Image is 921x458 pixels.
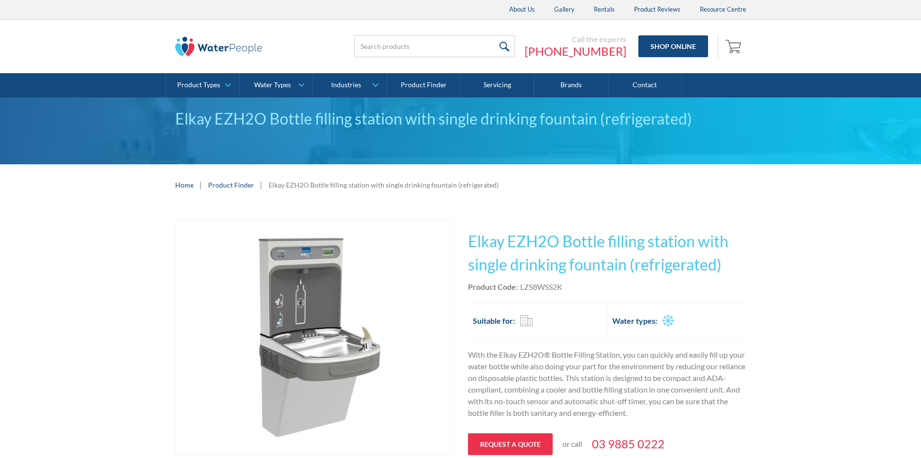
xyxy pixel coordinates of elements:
a: Contact [608,73,682,97]
h1: Elkay EZH2O Bottle filling station with single drinking fountain (refrigerated) [468,230,746,276]
h2: Suitable for: [473,315,515,327]
a: 03 9885 0222 [592,435,664,453]
div: Water Types [254,81,291,89]
img: The Water People [175,37,262,56]
div: Call the experts [525,34,626,44]
a: Request a quote [468,433,553,455]
a: Industries [313,73,386,97]
a: Home [175,180,194,190]
div: | [198,179,203,190]
a: Product Types [166,73,239,97]
img: Elkay EZH2O Bottle filling station with single drinking fountain (refrigerated) [197,221,432,456]
img: shopping cart [725,38,744,54]
h2: Water types: [612,315,657,327]
div: Industries [331,81,361,89]
a: Brands [534,73,608,97]
a: Open empty cart [723,35,746,58]
div: Elkay EZH2O Bottle filling station with single drinking fountain (refrigerated) [175,107,746,130]
a: Product Finder [208,180,254,190]
a: [PHONE_NUMBER] [525,44,626,59]
a: open lightbox [175,220,453,456]
strong: Product Code: [468,282,518,291]
a: Water Types [240,73,313,97]
a: Product Finder [387,73,461,97]
div: LZS8WSS2K [520,281,562,293]
a: Servicing [461,73,534,97]
div: Elkay EZH2O Bottle filling station with single drinking fountain (refrigerated) [269,180,498,190]
p: or call [562,438,582,450]
input: Search products [354,35,515,57]
p: With the Elkay EZH2O® Bottle Filling Station, you can quickly and easily fill up your water bottl... [468,349,746,419]
a: Shop Online [638,35,708,57]
div: Product Types [177,81,220,89]
div: | [259,179,264,190]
